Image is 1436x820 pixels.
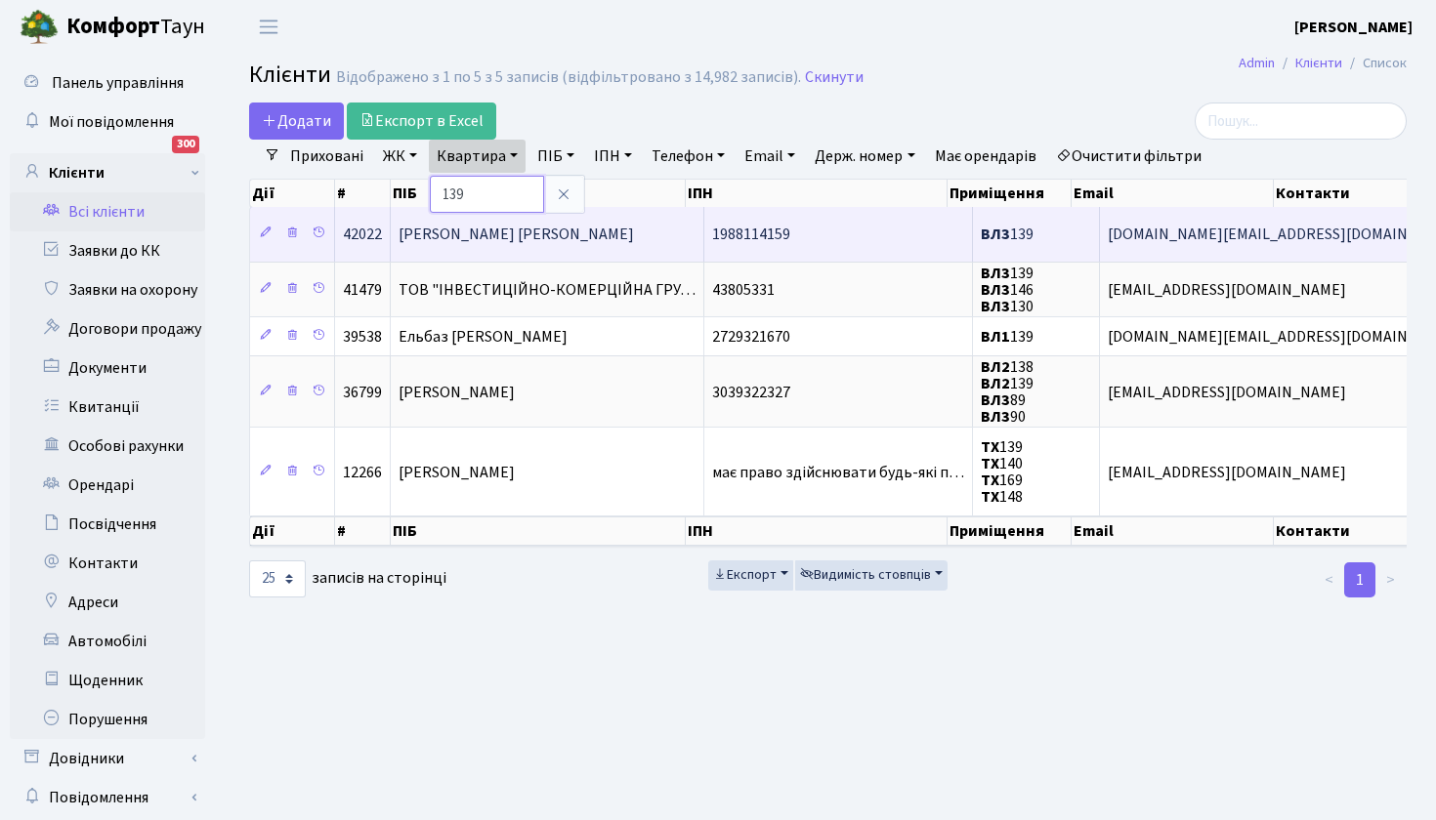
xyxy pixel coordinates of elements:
[1294,16,1413,39] a: [PERSON_NAME]
[249,58,331,92] span: Клієнти
[981,263,1010,284] b: ВЛ3
[712,382,790,403] span: 3039322327
[981,296,1010,317] b: ВЛ3
[1294,17,1413,38] b: [PERSON_NAME]
[10,102,205,142] a: Мої повідомлення300
[249,102,344,140] a: Додати
[10,270,205,309] a: Заявки на охорону
[981,389,1010,411] b: ВЛ3
[343,462,382,483] span: 12266
[343,279,382,301] span: 41479
[10,505,205,544] a: Посвідчення
[1344,562,1375,597] a: 1
[981,436,1023,508] span: 139 140 169 148
[391,180,686,207] th: ПІБ
[981,356,1034,428] span: 138 139 89 90
[805,68,864,87] a: Скинути
[52,72,184,94] span: Панель управління
[10,192,205,231] a: Всі клієнти
[66,11,160,42] b: Комфорт
[262,110,331,132] span: Додати
[586,140,640,173] a: ІПН
[10,63,205,102] a: Панель управління
[399,279,696,301] span: ТОВ "ІНВЕСТИЦІЙНО-КОМЕРЦІЙНА ГРУ…
[399,462,515,483] span: [PERSON_NAME]
[981,453,999,474] b: ТХ
[981,326,1034,348] span: 139
[712,279,775,301] span: 43805331
[981,224,1034,245] span: 139
[1048,140,1209,173] a: Очистити фільтри
[375,140,425,173] a: ЖК
[807,140,922,173] a: Держ. номер
[399,382,515,403] span: [PERSON_NAME]
[249,560,306,597] select: записів на сторінці
[981,224,1010,245] b: ВЛ3
[1108,462,1346,483] span: [EMAIL_ADDRESS][DOMAIN_NAME]
[708,560,793,591] button: Експорт
[686,180,948,207] th: ІПН
[529,140,582,173] a: ПІБ
[10,700,205,739] a: Порушення
[10,661,205,700] a: Щоденник
[10,388,205,427] a: Квитанції
[981,356,1010,378] b: ВЛ2
[10,231,205,270] a: Заявки до КК
[335,516,391,546] th: #
[712,224,790,245] span: 1988114159
[10,427,205,466] a: Особові рахунки
[1209,43,1436,84] nav: breadcrumb
[66,11,205,44] span: Таун
[335,180,391,207] th: #
[336,68,801,87] div: Відображено з 1 по 5 з 5 записів (відфільтровано з 14,982 записів).
[795,560,948,591] button: Видимість стовпців
[712,326,790,348] span: 2729321670
[713,565,777,585] span: Експорт
[927,140,1044,173] a: Має орендарів
[49,111,174,133] span: Мої повідомлення
[981,486,999,508] b: ТХ
[10,622,205,661] a: Автомобілі
[249,560,446,597] label: записів на сторінці
[429,140,526,173] a: Квартира
[399,224,634,245] span: [PERSON_NAME] [PERSON_NAME]
[948,516,1072,546] th: Приміщення
[10,153,205,192] a: Клієнти
[343,326,382,348] span: 39538
[343,224,382,245] span: 42022
[1072,516,1274,546] th: Email
[10,583,205,622] a: Адреси
[10,739,205,778] a: Довідники
[686,516,948,546] th: ІПН
[1108,382,1346,403] span: [EMAIL_ADDRESS][DOMAIN_NAME]
[343,382,382,403] span: 36799
[712,462,964,483] span: має право здійснювати будь-які п…
[981,406,1010,428] b: ВЛ3
[981,326,1010,348] b: ВЛ1
[1342,53,1407,74] li: Список
[20,8,59,47] img: logo.png
[10,466,205,505] a: Орендарі
[1072,180,1274,207] th: Email
[250,180,335,207] th: Дії
[981,373,1010,394] b: ВЛ2
[10,544,205,583] a: Контакти
[1195,102,1407,140] input: Пошук...
[172,136,199,153] div: 300
[1295,53,1342,73] a: Клієнти
[1108,279,1346,301] span: [EMAIL_ADDRESS][DOMAIN_NAME]
[981,470,999,491] b: ТХ
[981,279,1010,301] b: ВЛ3
[391,516,686,546] th: ПІБ
[244,11,293,43] button: Переключити навігацію
[347,102,496,140] a: Експорт в Excel
[250,516,335,546] th: Дії
[399,326,568,348] span: Ельбаз [PERSON_NAME]
[948,180,1072,207] th: Приміщення
[10,778,205,817] a: Повідомлення
[737,140,803,173] a: Email
[1239,53,1275,73] a: Admin
[10,348,205,388] a: Документи
[10,309,205,348] a: Договори продажу
[282,140,371,173] a: Приховані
